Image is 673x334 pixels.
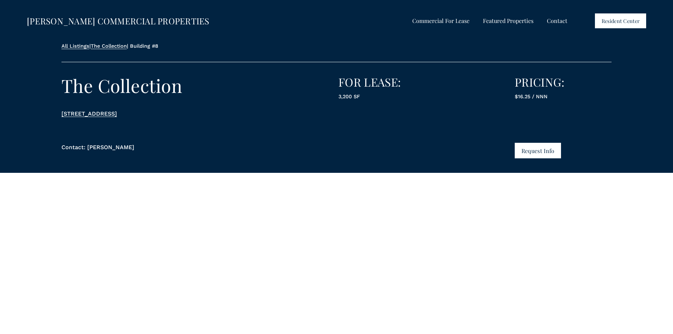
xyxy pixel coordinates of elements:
[483,16,533,26] a: folder dropdown
[515,143,561,158] button: Request Info
[338,76,435,89] h3: FOR LEASE:
[61,76,309,95] h2: The Collection
[61,42,209,50] p: | | Building #8
[595,13,646,28] a: Resident Center
[412,16,470,25] span: Commercial For Lease
[91,43,127,49] a: The Collection
[61,43,89,49] a: All Listings
[61,110,117,117] a: [STREET_ADDRESS]
[338,93,435,101] p: 3,200 SF
[61,143,183,152] p: Contact: [PERSON_NAME]
[547,16,567,26] a: Contact
[515,76,612,89] h3: PRICING:
[27,15,209,27] a: [PERSON_NAME] COMMERCIAL PROPERTIES
[483,16,533,25] span: Featured Properties
[412,16,470,26] a: folder dropdown
[515,93,612,101] p: $16.25 / NNN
